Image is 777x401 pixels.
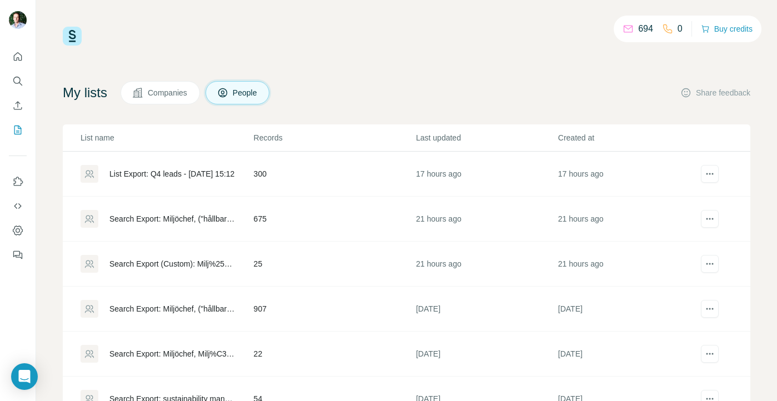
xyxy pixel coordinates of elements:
td: 907 [253,287,415,332]
td: 22 [253,332,415,377]
button: actions [701,345,719,363]
button: Enrich CSV [9,96,27,116]
button: Use Surfe on LinkedIn [9,172,27,192]
div: Open Intercom Messenger [11,363,38,390]
td: 17 hours ago [558,152,700,197]
button: Use Surfe API [9,196,27,216]
button: actions [701,300,719,318]
td: [DATE] [415,287,558,332]
td: [DATE] [415,332,558,377]
button: actions [701,255,719,273]
button: Feedback [9,245,27,265]
button: Buy credits [701,21,753,37]
td: 21 hours ago [558,242,700,287]
td: 25 [253,242,415,287]
p: Last updated [416,132,557,143]
h4: My lists [63,84,107,102]
p: Created at [558,132,699,143]
div: Search Export: Miljöchef, ("hållbarhet" OR "hållbarhetschef" OR "hållbarhetsansvarig" OR "hållbar... [109,213,235,224]
td: [DATE] [558,332,700,377]
td: 21 hours ago [415,242,558,287]
button: Dashboard [9,220,27,240]
p: 0 [678,22,683,36]
p: List name [81,132,253,143]
td: 21 hours ago [415,197,558,242]
p: Records [254,132,415,143]
td: 17 hours ago [415,152,558,197]
button: Quick start [9,47,27,67]
p: 694 [638,22,653,36]
img: Avatar [9,11,27,29]
span: Companies [148,87,188,98]
td: 675 [253,197,415,242]
div: List Export: Q4 leads - [DATE] 15:12 [109,168,234,179]
div: Search Export: Miljöchef, ("hållbarhet" OR "hållbarhetschef" OR "hållbarhetsansvarig" OR "hållbar... [109,303,235,314]
button: Share feedback [680,87,750,98]
div: Search Export (Custom): Milj%25C3%25B6chef - [DATE] 11:33 [109,258,235,269]
div: Search Export: Miljöchef, Milj%C3%B6chef, MIlj%C3%B6ansvarig, H%C3%A5llbarhetschef, H%C3%A5llbarh... [109,348,235,359]
span: People [233,87,258,98]
img: Surfe Logo [63,27,82,46]
button: actions [701,210,719,228]
td: 300 [253,152,415,197]
button: Search [9,71,27,91]
td: [DATE] [558,287,700,332]
button: My lists [9,120,27,140]
td: 21 hours ago [558,197,700,242]
button: actions [701,165,719,183]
